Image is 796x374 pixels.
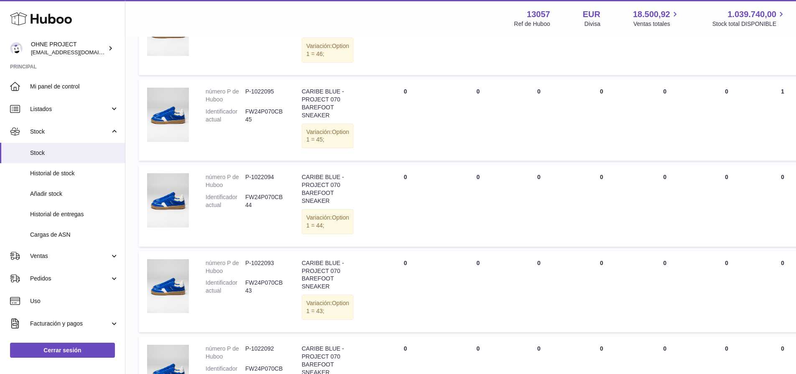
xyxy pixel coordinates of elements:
div: OHNE PROJECT [31,40,106,56]
span: 18.500,92 [633,9,670,20]
dd: P-1022092 [245,345,285,361]
span: Uso [30,297,119,305]
span: Listados [30,105,110,113]
span: Mi panel de control [30,83,119,91]
a: 18.500,92 Ventas totales [633,9,680,28]
td: 0 [449,165,508,246]
td: 0 [449,79,508,161]
dt: número P de Huboo [206,259,245,275]
td: 0 [570,165,633,246]
dd: P-1022093 [245,259,285,275]
td: 0 [362,79,448,161]
td: 0 [362,165,448,246]
img: product image [147,173,189,227]
strong: EUR [582,9,600,20]
dd: P-1022094 [245,173,285,189]
td: 0 [508,79,570,161]
div: Variación: [302,124,353,149]
td: 0 [697,79,756,161]
td: 0 [508,165,570,246]
div: Variación: [302,38,353,63]
td: 0 [449,251,508,332]
span: Cargas de ASN [30,231,119,239]
span: 0 [663,260,666,266]
span: Ventas totales [633,20,680,28]
strong: 13057 [527,9,550,20]
dt: Identificador actual [206,279,245,295]
img: product image [147,259,189,313]
dt: número P de Huboo [206,345,245,361]
div: Divisa [585,20,600,28]
dt: Identificador actual [206,193,245,209]
div: CARIBE BLUE - PROJECT 070 BAREFOOT SNEAKER [302,88,353,119]
dd: P-1022095 [245,88,285,104]
dt: número P de Huboo [206,173,245,189]
span: Facturación y pagos [30,320,110,328]
span: 0 [663,88,666,95]
td: 0 [570,251,633,332]
dd: FW24P070CB43 [245,279,285,295]
span: Añadir stock [30,190,119,198]
span: 0 [663,345,666,352]
a: Cerrar sesión [10,343,115,358]
dt: número P de Huboo [206,88,245,104]
div: CARIBE BLUE - PROJECT 070 BAREFOOT SNEAKER [302,259,353,291]
a: 1.039.740,00 Stock total DISPONIBLE [712,9,786,28]
dd: FW24P070CB44 [245,193,285,209]
img: product image [147,88,189,142]
td: 0 [508,251,570,332]
span: Pedidos [30,275,110,283]
span: 0 [663,174,666,180]
span: Stock [30,128,110,136]
dt: Identificador actual [206,108,245,124]
div: Variación: [302,209,353,234]
div: Variación: [302,295,353,320]
dd: FW24P070CB45 [245,108,285,124]
img: internalAdmin-13057@internal.huboo.com [10,42,23,55]
td: 0 [697,251,756,332]
div: CARIBE BLUE - PROJECT 070 BAREFOOT SNEAKER [302,173,353,205]
td: 0 [570,79,633,161]
div: Ref de Huboo [514,20,550,28]
span: [EMAIL_ADDRESS][DOMAIN_NAME] [31,49,123,56]
td: 0 [362,251,448,332]
span: Stock [30,149,119,157]
span: Option 1 = 44; [306,214,349,229]
td: 0 [697,165,756,246]
span: Historial de stock [30,169,119,177]
span: Ventas [30,252,110,260]
span: Historial de entregas [30,210,119,218]
span: 1.039.740,00 [727,9,776,20]
span: Stock total DISPONIBLE [712,20,786,28]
